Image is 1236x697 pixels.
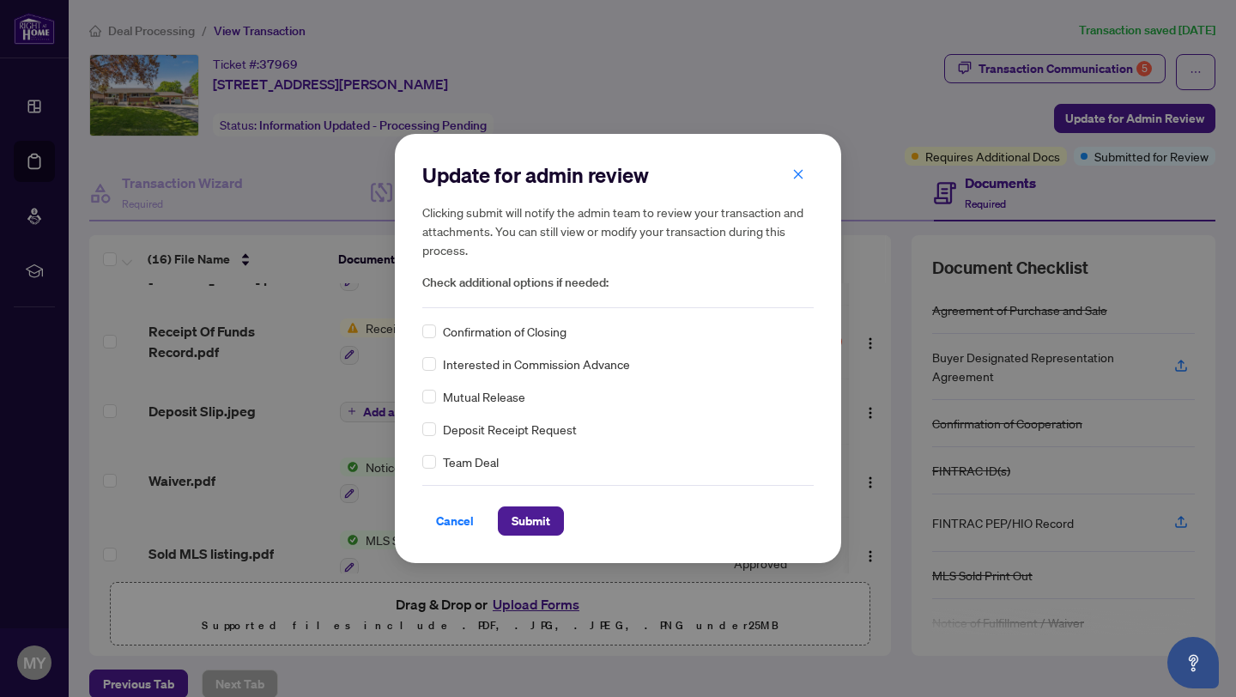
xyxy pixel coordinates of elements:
[443,355,630,373] span: Interested in Commission Advance
[443,420,577,439] span: Deposit Receipt Request
[422,161,814,189] h2: Update for admin review
[422,273,814,293] span: Check additional options if needed:
[422,506,488,536] button: Cancel
[443,322,566,341] span: Confirmation of Closing
[512,507,550,535] span: Submit
[436,507,474,535] span: Cancel
[443,387,525,406] span: Mutual Release
[498,506,564,536] button: Submit
[443,452,499,471] span: Team Deal
[422,203,814,259] h5: Clicking submit will notify the admin team to review your transaction and attachments. You can st...
[1167,637,1219,688] button: Open asap
[792,168,804,180] span: close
